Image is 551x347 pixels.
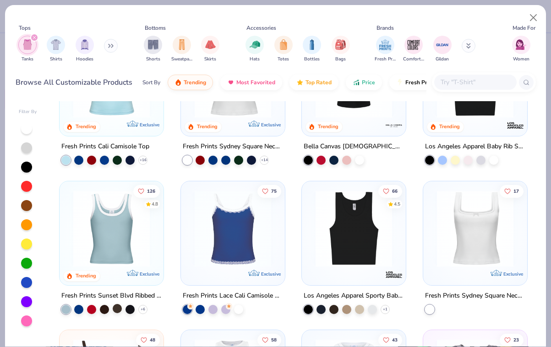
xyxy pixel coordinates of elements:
div: Fresh Prints Sunset Blvd Ribbed Scoop Tank Top [61,290,162,301]
button: Like [500,184,524,197]
img: cbf11e79-2adf-4c6b-b19e-3da42613dd1b [432,41,518,118]
span: Trending [184,79,206,86]
span: + 6 [141,306,145,312]
span: Tanks [22,56,33,63]
span: 58 [271,337,277,342]
span: Comfort Colors [403,56,424,63]
span: 126 [147,189,155,193]
button: Like [257,184,281,197]
div: filter for Totes [274,36,293,63]
img: TopRated.gif [296,79,304,86]
span: + 1 [383,306,387,312]
input: Try "T-Shirt" [440,77,510,87]
div: 4.5 [394,201,400,207]
span: Sweatpants [171,56,192,63]
span: Price [362,79,375,86]
button: filter button [18,36,37,63]
div: filter for Comfort Colors [403,36,424,63]
img: Los Angeles Apparel logo [506,116,524,134]
span: Skirts [204,56,216,63]
img: Sweatpants Image [177,39,187,50]
div: filter for Hoodies [76,36,94,63]
img: most_fav.gif [227,79,235,86]
div: Los Angeles Apparel Sporty Baby Rib Crop Tank [304,290,404,301]
img: Shorts Image [148,39,158,50]
button: filter button [375,36,396,63]
button: Close [525,9,542,27]
img: Totes Image [278,39,289,50]
div: Fresh Prints Cali Camisole Top [61,141,149,152]
button: filter button [512,36,530,63]
img: Los Angeles Apparel logo [385,265,403,283]
span: Top Rated [306,79,332,86]
span: Gildan [436,56,449,63]
img: Skirts Image [205,39,216,50]
div: filter for Hats [245,36,264,63]
img: Bella + Canvas logo [385,116,403,134]
span: + 14 [261,157,267,163]
span: Exclusive [503,271,523,277]
img: Women Image [516,39,526,50]
button: filter button [274,36,293,63]
button: Top Rated [289,75,338,90]
span: Shirts [50,56,62,63]
button: Trending [168,75,213,90]
div: Sort By [142,78,160,87]
div: filter for Skirts [201,36,219,63]
span: 17 [513,189,519,193]
div: Brands [376,24,394,32]
span: Exclusive [261,121,280,127]
button: filter button [144,36,162,63]
button: Like [378,333,402,346]
span: Bottles [304,56,320,63]
div: filter for Women [512,36,530,63]
span: Most Favorited [236,79,275,86]
button: Price [346,75,382,90]
span: Exclusive [140,271,159,277]
button: Fresh Prints Flash [389,75,495,90]
span: 23 [513,337,519,342]
img: Tanks Image [22,39,33,50]
button: filter button [303,36,321,63]
button: Like [136,333,160,346]
span: Hats [250,56,260,63]
button: filter button [245,36,264,63]
img: trending.gif [175,79,182,86]
div: filter for Bags [332,36,350,63]
img: Bags Image [335,39,345,50]
img: Gildan Image [436,38,449,52]
button: Like [257,333,281,346]
span: Shorts [146,56,160,63]
div: 4.8 [152,201,158,207]
img: 8af284bf-0d00-45ea-9003-ce4b9a3194ad [311,41,397,118]
span: 66 [392,189,398,193]
span: 43 [392,337,398,342]
span: Totes [278,56,289,63]
img: 805349cc-a073-4baf-ae89-b2761e757b43 [69,190,154,266]
span: Exclusive [140,121,159,127]
img: 38347b0a-c013-4da9-8435-963b962c47ba [432,190,518,266]
div: filter for Tanks [18,36,37,63]
div: filter for Shorts [144,36,162,63]
span: Exclusive [261,271,280,277]
button: filter button [76,36,94,63]
div: filter for Bottles [303,36,321,63]
img: Fresh Prints Image [378,38,392,52]
img: flash.gif [396,79,404,86]
div: filter for Sweatpants [171,36,192,63]
div: Fresh Prints Sydney Square Neck Tank Top with Bow [425,290,525,301]
button: Like [378,184,402,197]
img: 94a2aa95-cd2b-4983-969b-ecd512716e9a [190,41,276,118]
div: Tops [19,24,31,32]
button: filter button [433,36,452,63]
button: filter button [47,36,65,63]
span: 75 [271,189,277,193]
img: a25d9891-da96-49f3-a35e-76288174bf3a [69,41,154,118]
img: Comfort Colors Image [407,38,420,52]
div: Accessories [246,24,276,32]
span: 48 [150,337,155,342]
span: Fresh Prints [375,56,396,63]
img: Shirts Image [51,39,61,50]
div: filter for Shirts [47,36,65,63]
div: Made For [513,24,535,32]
